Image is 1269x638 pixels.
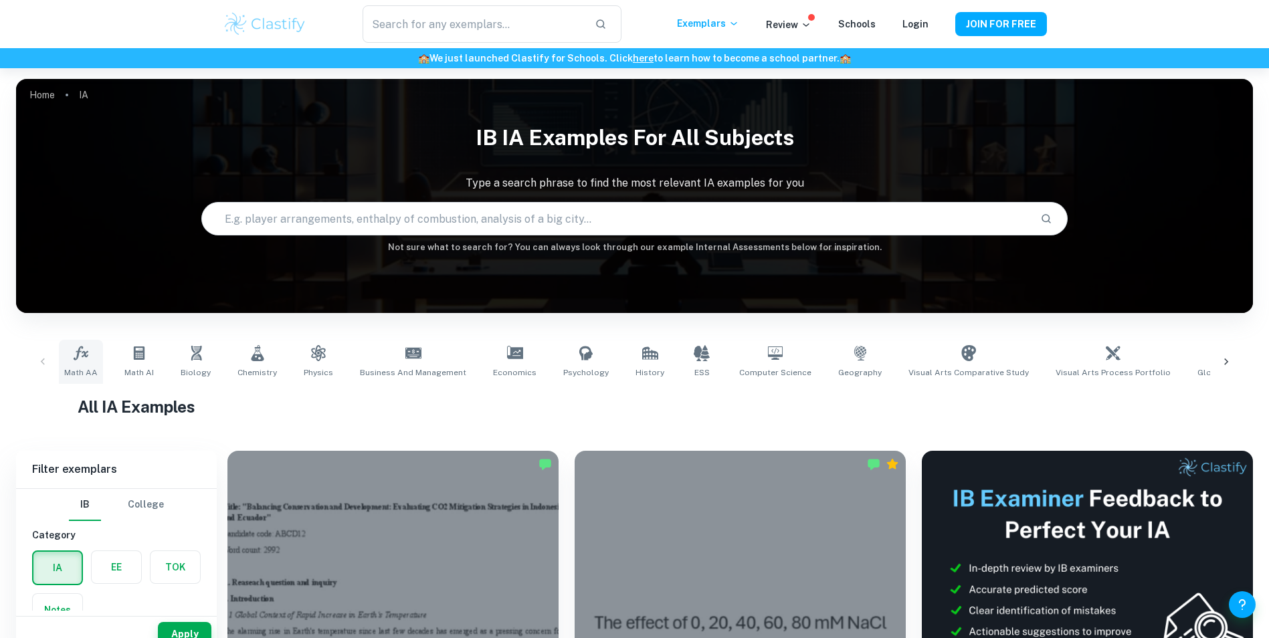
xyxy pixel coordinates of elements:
[16,241,1253,254] h6: Not sure what to search for? You can always look through our example Internal Assessments below f...
[838,366,882,379] span: Geography
[151,551,200,583] button: TOK
[3,51,1266,66] h6: We just launched Clastify for Schools. Click to learn how to become a school partner.
[539,457,552,471] img: Marked
[16,451,217,488] h6: Filter exemplars
[16,175,1253,191] p: Type a search phrase to find the most relevant IA examples for you
[237,366,277,379] span: Chemistry
[677,16,739,31] p: Exemplars
[886,457,899,471] div: Premium
[64,366,98,379] span: Math AA
[902,19,929,29] a: Login
[1197,366,1256,379] span: Global Politics
[739,366,811,379] span: Computer Science
[16,116,1253,159] h1: IB IA examples for all subjects
[955,12,1047,36] button: JOIN FOR FREE
[1229,591,1256,618] button: Help and Feedback
[694,366,710,379] span: ESS
[202,200,1029,237] input: E.g. player arrangements, enthalpy of combustion, analysis of a big city...
[69,489,164,521] div: Filter type choice
[493,366,536,379] span: Economics
[766,17,811,32] p: Review
[1056,366,1171,379] span: Visual Arts Process Portfolio
[633,53,654,64] a: here
[78,395,1191,419] h1: All IA Examples
[838,19,876,29] a: Schools
[867,457,880,471] img: Marked
[33,552,82,584] button: IA
[304,366,333,379] span: Physics
[636,366,664,379] span: History
[69,489,101,521] button: IB
[79,88,88,102] p: IA
[418,53,429,64] span: 🏫
[360,366,466,379] span: Business and Management
[92,551,141,583] button: EE
[33,594,82,626] button: Notes
[1035,207,1058,230] button: Search
[181,366,211,379] span: Biology
[363,5,583,43] input: Search for any exemplars...
[124,366,154,379] span: Math AI
[32,528,201,542] h6: Category
[840,53,851,64] span: 🏫
[223,11,308,37] img: Clastify logo
[563,366,609,379] span: Psychology
[128,489,164,521] button: College
[29,86,55,104] a: Home
[908,366,1029,379] span: Visual Arts Comparative Study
